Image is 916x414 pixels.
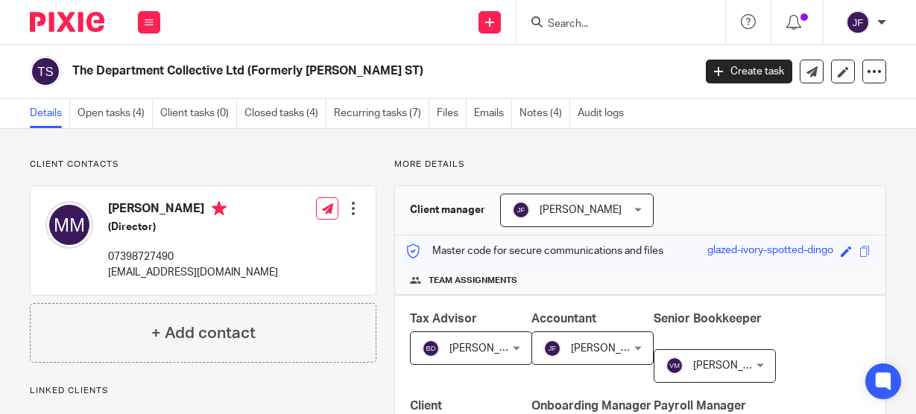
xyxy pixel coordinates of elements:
[543,340,561,357] img: svg%3E
[160,99,237,128] a: Client tasks (0)
[578,99,631,128] a: Audit logs
[512,201,530,219] img: svg%3E
[151,322,256,345] h4: + Add contact
[546,18,680,31] input: Search
[422,340,440,357] img: svg%3E
[108,201,278,220] h4: [PERSON_NAME]
[846,10,870,34] img: svg%3E
[707,243,833,260] div: glazed-ivory-spotted-dingo
[406,243,663,258] p: Master code for secure communications and files
[706,60,792,83] a: Create task
[540,205,622,215] span: [PERSON_NAME]
[30,385,376,397] p: Linked clients
[334,99,429,128] a: Recurring tasks (7)
[72,63,561,79] h2: The Department Collective Ltd (Formerly [PERSON_NAME] ST)
[30,12,104,32] img: Pixie
[654,313,762,325] span: Senior Bookkeeper
[30,56,61,87] img: svg%3E
[519,99,570,128] a: Notes (4)
[666,357,683,375] img: svg%3E
[474,99,512,128] a: Emails
[449,343,531,354] span: [PERSON_NAME]
[531,400,651,412] span: Onboarding Manager
[244,99,326,128] a: Closed tasks (4)
[654,400,746,412] span: Payroll Manager
[531,313,596,325] span: Accountant
[30,159,376,171] p: Client contacts
[693,360,775,371] span: [PERSON_NAME]
[410,313,477,325] span: Tax Advisor
[394,159,886,171] p: More details
[437,99,467,128] a: Files
[108,220,278,235] h5: (Director)
[410,203,485,217] h3: Client manager
[429,275,517,287] span: Team assignments
[45,201,93,249] img: svg%3E
[108,249,278,264] p: 07398727490
[571,343,653,354] span: [PERSON_NAME]
[108,265,278,280] p: [EMAIL_ADDRESS][DOMAIN_NAME]
[212,201,227,216] i: Primary
[30,99,70,128] a: Details
[78,99,153,128] a: Open tasks (4)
